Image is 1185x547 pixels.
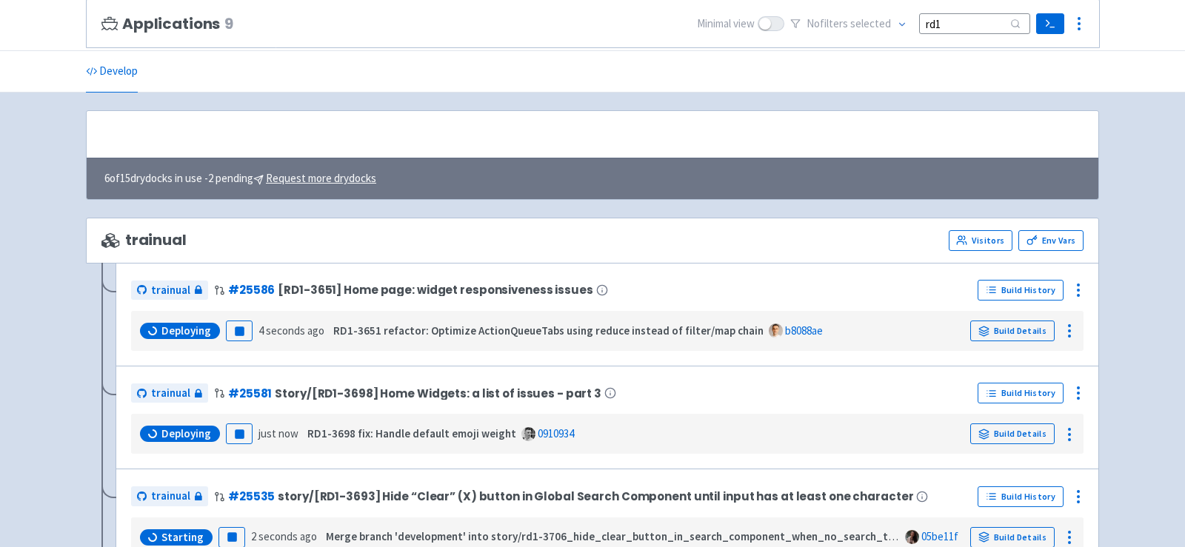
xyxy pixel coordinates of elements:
[226,321,253,341] button: Pause
[104,170,376,187] span: 6 of 15 drydocks in use - 2 pending
[101,232,187,249] span: trainual
[850,16,891,30] span: selected
[921,529,958,543] a: 05be11f
[151,488,190,505] span: trainual
[807,16,891,33] span: No filter s
[161,323,211,338] span: Deploying
[161,530,204,545] span: Starting
[970,321,1055,341] a: Build Details
[307,426,516,440] strong: RD1-3698 fix: Handle default emoji weight
[258,426,298,440] time: just now
[86,51,138,93] a: Develop
[978,486,1064,507] a: Build History
[258,323,324,338] time: 4 seconds ago
[251,529,317,543] time: 2 seconds ago
[228,282,275,298] a: #25586
[697,16,755,33] span: Minimal view
[161,426,211,441] span: Deploying
[326,529,904,543] strong: Merge branch 'development' into story/rd1-3706_hide_clear_button_in_search_component_when_no_sear...
[131,486,208,506] a: trainual
[228,386,272,401] a: #25581
[228,489,275,504] a: #25535
[278,283,592,296] span: [RD1-3651] Home page: widget responsiveness issues
[538,426,574,440] a: 0910934
[1036,13,1064,34] a: Terminal
[970,423,1055,444] a: Build Details
[226,423,253,444] button: Pause
[131,383,208,403] a: trainual
[266,171,376,185] u: Request more drydocks
[1018,230,1084,251] a: Env Vars
[101,16,233,33] h3: Applications
[151,282,190,299] span: trainual
[785,323,823,338] a: b8088ae
[919,13,1030,33] input: Search...
[978,383,1064,403] a: Build History
[278,490,913,503] span: story/[RD1-3693] Hide “Clear” (X) button in Global Search Component until input has at least one ...
[151,385,190,402] span: trainual
[978,280,1064,301] a: Build History
[224,16,233,33] span: 9
[275,387,601,400] span: Story/[RD1-3698] Home Widgets: a list of issues - part 3
[131,281,208,301] a: trainual
[333,323,764,338] strong: RD1-3651 refactor: Optimize ActionQueueTabs using reduce instead of filter/map chain
[949,230,1012,251] a: Visitors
